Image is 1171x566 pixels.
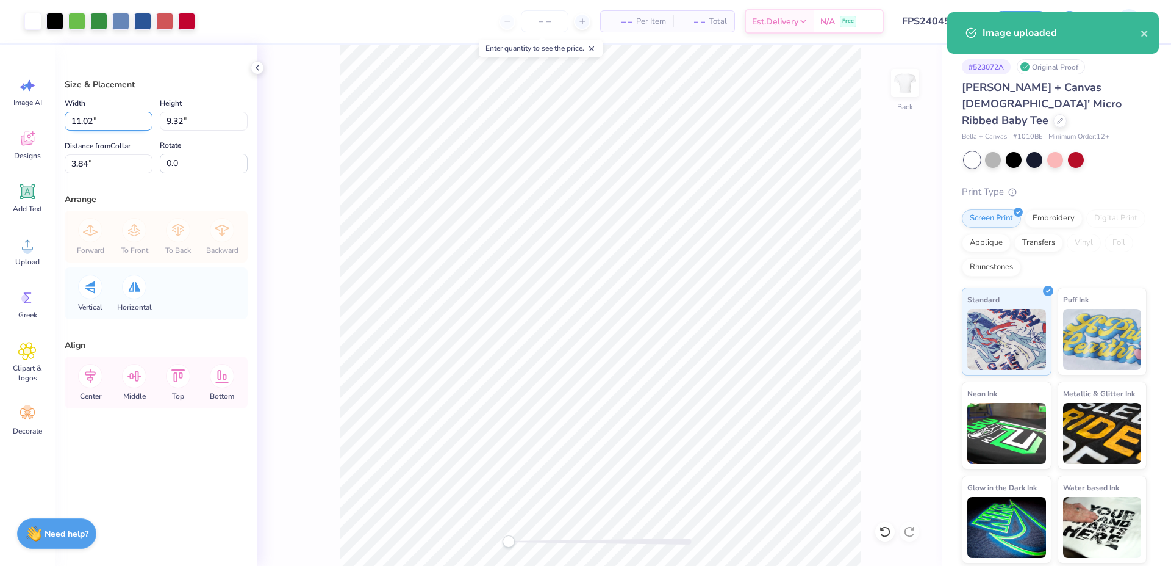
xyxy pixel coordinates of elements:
label: Height [160,96,182,111]
div: Enter quantity to see the price. [479,40,603,57]
div: Arrange [65,193,248,206]
input: Untitled Design [893,9,983,34]
img: Puff Ink [1063,309,1142,370]
span: Add Text [13,204,42,214]
span: Designs [14,151,41,161]
span: Clipart & logos [7,363,48,383]
div: Applique [962,234,1011,252]
div: Accessibility label [503,535,515,548]
span: Glow in the Dark Ink [967,481,1037,494]
span: Total [709,15,727,28]
strong: Need help? [45,528,88,540]
div: Size & Placement [65,78,248,91]
span: Free [842,17,854,26]
div: Embroidery [1025,209,1083,228]
span: Neon Ink [967,387,997,400]
img: Rommel Del Rosario [1117,9,1141,34]
a: RD [1095,9,1147,34]
span: [PERSON_NAME] + Canvas [DEMOGRAPHIC_DATA]' Micro Ribbed Baby Tee [962,80,1122,128]
span: Image AI [13,98,42,107]
div: Original Proof [1017,59,1085,74]
label: Width [65,96,85,111]
div: Digital Print [1086,209,1145,228]
div: Image uploaded [983,26,1141,40]
img: Back [893,71,917,95]
button: close [1141,26,1149,40]
span: Minimum Order: 12 + [1048,132,1109,142]
span: Center [80,391,101,401]
span: N/A [820,15,835,28]
div: Foil [1105,234,1133,252]
span: Horizontal [117,302,152,312]
img: Neon Ink [967,403,1046,464]
input: – – [521,10,568,32]
span: Metallic & Glitter Ink [1063,387,1135,400]
span: Greek [18,310,37,320]
span: Per Item [636,15,666,28]
span: – – [608,15,632,28]
div: Print Type [962,185,1147,199]
span: Bella + Canvas [962,132,1007,142]
span: Upload [15,257,40,267]
span: Middle [123,391,146,401]
div: Transfers [1014,234,1063,252]
span: Est. Delivery [752,15,798,28]
span: Top [172,391,184,401]
span: – – [681,15,705,28]
span: Vertical [78,302,102,312]
div: # 523072A [962,59,1011,74]
img: Standard [967,309,1046,370]
span: # 1010BE [1013,132,1042,142]
div: Align [65,339,248,352]
img: Water based Ink [1063,497,1142,558]
div: Rhinestones [962,258,1021,277]
img: Glow in the Dark Ink [967,497,1046,558]
span: Standard [967,293,1000,306]
div: Back [897,101,913,112]
span: Decorate [13,426,42,436]
span: Water based Ink [1063,481,1119,494]
label: Distance from Collar [65,139,131,153]
div: Screen Print [962,209,1021,228]
div: Vinyl [1067,234,1101,252]
img: Metallic & Glitter Ink [1063,403,1142,464]
span: Puff Ink [1063,293,1089,306]
span: Bottom [210,391,234,401]
label: Rotate [160,138,181,153]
